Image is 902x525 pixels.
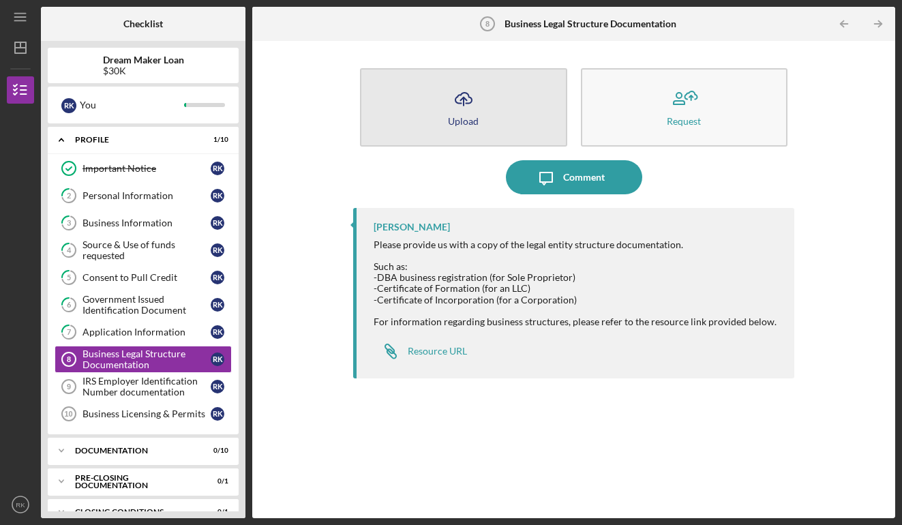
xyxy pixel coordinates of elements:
a: 4Source & Use of funds requestedRK [55,237,232,264]
text: RK [16,501,25,509]
a: 6Government Issued Identification DocumentRK [55,291,232,318]
tspan: 8 [67,355,71,363]
div: Business Information [82,217,211,228]
div: R K [211,189,224,202]
div: Business Licensing & Permits [82,408,211,419]
tspan: 8 [485,20,490,28]
div: 0 / 1 [204,508,228,516]
div: Profile [75,136,194,144]
a: 3Business InformationRK [55,209,232,237]
b: Checklist [123,18,163,29]
div: IRS Employer Identification Number documentation [82,376,211,397]
button: Upload [360,68,567,147]
div: Resource URL [408,346,467,357]
div: R K [61,98,76,113]
div: Business Legal Structure Documentation [82,348,211,370]
a: 8Business Legal Structure DocumentationRK [55,346,232,373]
div: R K [211,352,224,366]
div: R K [211,380,224,393]
b: Dream Maker Loan [103,55,184,65]
a: 9IRS Employer Identification Number documentationRK [55,373,232,400]
div: Closing Conditions [75,508,194,516]
div: 1 / 10 [204,136,228,144]
div: Personal Information [82,190,211,201]
button: Request [581,68,787,147]
b: Business Legal Structure Documentation [505,18,676,29]
button: RK [7,491,34,518]
a: 2Personal InformationRK [55,182,232,209]
div: R K [211,216,224,230]
div: R K [211,243,224,257]
div: Consent to Pull Credit [82,272,211,283]
tspan: 7 [67,328,72,337]
div: Documentation [75,447,194,455]
div: Source & Use of funds requested [82,239,211,261]
div: R K [211,271,224,284]
tspan: 10 [64,410,72,418]
tspan: 5 [67,273,71,282]
a: 10Business Licensing & PermitsRK [55,400,232,427]
tspan: 2 [67,192,71,200]
div: Request [667,116,701,126]
div: Government Issued Identification Document [82,294,211,316]
a: 5Consent to Pull CreditRK [55,264,232,291]
div: Please provide us with a copy of the legal entity structure documentation. Such as: -DBA business... [374,239,777,327]
div: Upload [448,116,479,126]
div: 0 / 10 [204,447,228,455]
tspan: 6 [67,301,72,310]
div: Important Notice [82,163,211,174]
button: Comment [506,160,642,194]
div: R K [211,162,224,175]
tspan: 9 [67,382,71,391]
tspan: 3 [67,219,71,228]
div: Application Information [82,327,211,337]
div: 0 / 1 [204,477,228,485]
a: 7Application InformationRK [55,318,232,346]
div: $30K [103,65,184,76]
div: Comment [563,160,605,194]
tspan: 4 [67,246,72,255]
div: R K [211,325,224,339]
div: [PERSON_NAME] [374,222,450,232]
a: Important NoticeRK [55,155,232,182]
div: Pre-Closing Documentation [75,474,194,490]
a: Resource URL [374,337,467,365]
div: You [80,93,184,117]
div: R K [211,407,224,421]
div: R K [211,298,224,312]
